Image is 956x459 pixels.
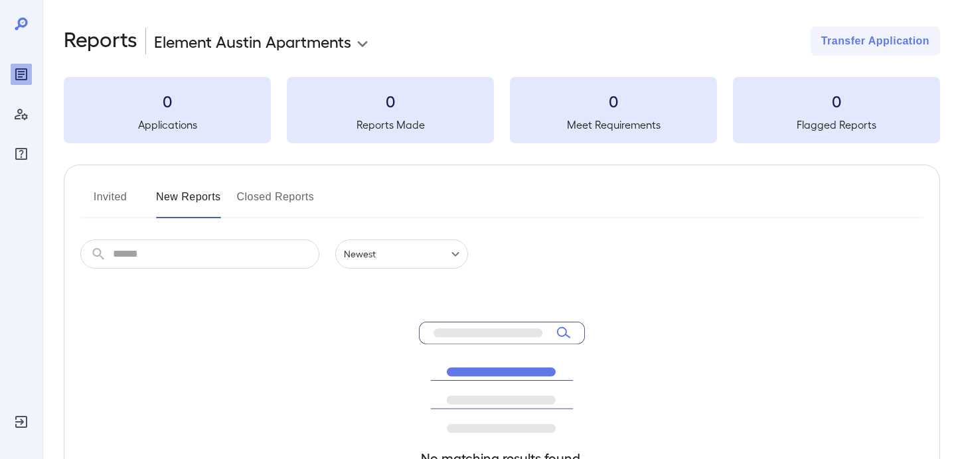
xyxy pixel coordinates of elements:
[64,77,940,143] summary: 0Applications0Reports Made0Meet Requirements0Flagged Reports
[154,31,351,52] p: Element Austin Apartments
[335,239,468,269] div: Newest
[64,90,271,111] h3: 0
[80,186,140,218] button: Invited
[11,64,32,85] div: Reports
[287,117,494,133] h5: Reports Made
[11,103,32,125] div: Manage Users
[510,90,717,111] h3: 0
[733,90,940,111] h3: 0
[237,186,315,218] button: Closed Reports
[64,27,137,56] h2: Reports
[510,117,717,133] h5: Meet Requirements
[156,186,221,218] button: New Reports
[287,90,494,111] h3: 0
[64,117,271,133] h5: Applications
[11,143,32,164] div: FAQ
[11,411,32,432] div: Log Out
[811,27,940,56] button: Transfer Application
[733,117,940,133] h5: Flagged Reports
